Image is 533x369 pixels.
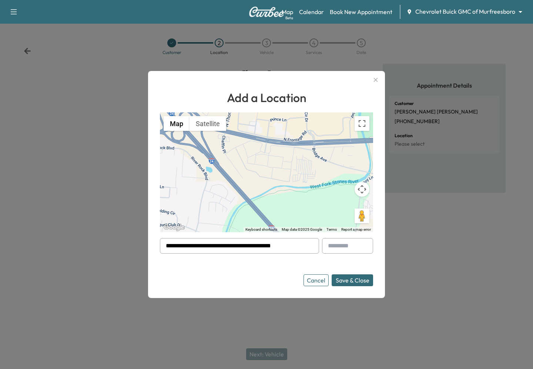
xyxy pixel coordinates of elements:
a: MapBeta [282,7,293,16]
button: Cancel [304,274,329,286]
a: Report a map error [341,227,371,231]
img: Google [162,223,186,232]
div: Beta [285,15,293,21]
button: Toggle fullscreen view [355,116,369,131]
button: Save & Close [332,274,373,286]
button: Drag Pegman onto the map to open Street View [355,209,369,223]
button: Map camera controls [355,182,369,197]
a: Terms (opens in new tab) [326,227,337,231]
h1: Add a Location [160,89,373,106]
span: Chevrolet Buick GMC of Murfreesboro [415,7,515,16]
a: Calendar [299,7,324,16]
a: Open this area in Google Maps (opens a new window) [162,223,186,232]
img: Curbee Logo [249,7,284,17]
button: Show street map [164,116,190,131]
button: Show satellite imagery [190,116,226,131]
button: Keyboard shortcuts [245,227,277,232]
a: Book New Appointment [330,7,392,16]
span: Map data ©2025 Google [282,227,322,231]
